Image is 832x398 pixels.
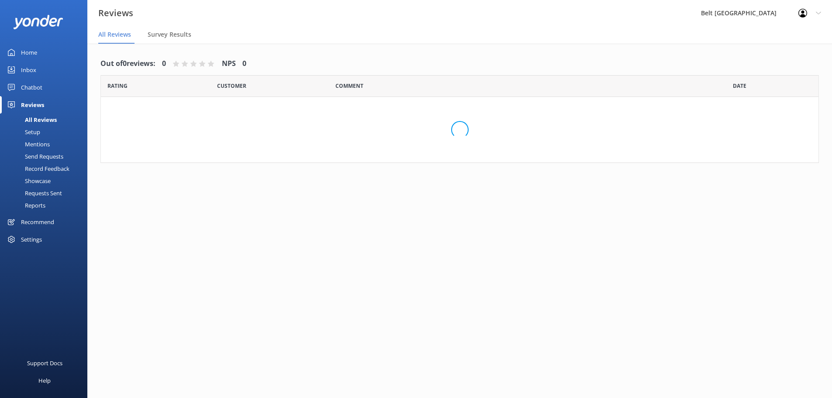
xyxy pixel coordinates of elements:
h3: Reviews [98,6,133,20]
h4: 0 [242,58,246,69]
a: All Reviews [5,114,87,126]
span: All Reviews [98,30,131,39]
a: Reports [5,199,87,211]
h4: 0 [162,58,166,69]
span: Question [335,82,363,90]
span: Date [107,82,128,90]
div: Setup [5,126,40,138]
div: Showcase [5,175,51,187]
div: Chatbot [21,79,42,96]
a: Requests Sent [5,187,87,199]
a: Send Requests [5,150,87,163]
div: All Reviews [5,114,57,126]
div: Support Docs [27,354,62,372]
div: Inbox [21,61,36,79]
h4: NPS [222,58,236,69]
a: Mentions [5,138,87,150]
div: Home [21,44,37,61]
a: Showcase [5,175,87,187]
a: Setup [5,126,87,138]
div: Reviews [21,96,44,114]
a: Record Feedback [5,163,87,175]
div: Help [38,372,51,389]
div: Record Feedback [5,163,69,175]
span: Date [217,82,246,90]
div: Settings [21,231,42,248]
div: Requests Sent [5,187,62,199]
span: Survey Results [148,30,191,39]
div: Reports [5,199,45,211]
h4: Out of 0 reviews: [100,58,155,69]
span: Date [733,82,746,90]
div: Recommend [21,213,54,231]
div: Send Requests [5,150,63,163]
div: Mentions [5,138,50,150]
img: yonder-white-logo.png [13,15,63,29]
